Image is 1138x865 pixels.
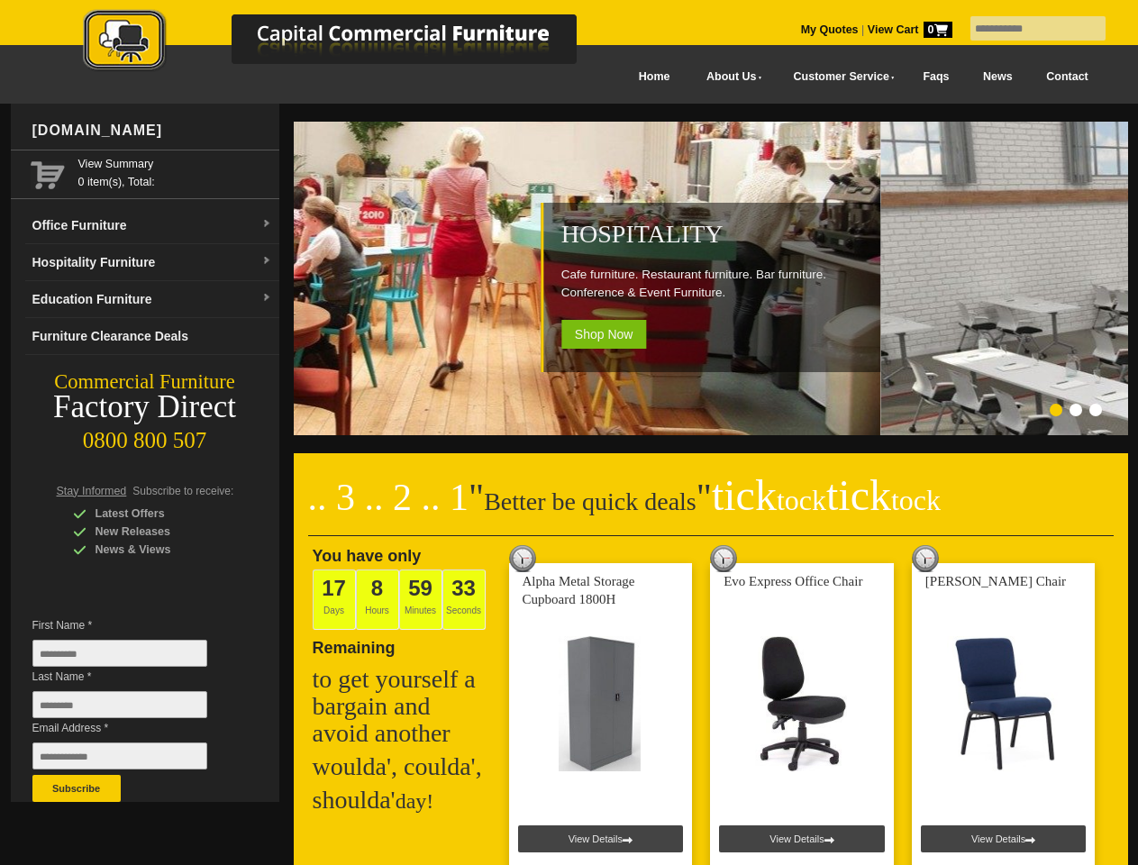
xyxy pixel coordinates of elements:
img: dropdown [261,256,272,267]
img: Capital Commercial Furniture Logo [33,9,664,75]
li: Page dot 2 [1070,404,1082,416]
a: Contact [1029,57,1105,97]
h2: shoulda' [313,787,493,815]
span: Shop Now [561,320,647,349]
span: 33 [451,576,476,600]
h2: Hospitality [561,221,871,248]
div: Commercial Furniture [11,369,279,395]
span: Subscribe to receive: [132,485,233,497]
span: 17 [322,576,346,600]
img: dropdown [261,293,272,304]
span: 59 [408,576,432,600]
a: Furniture Clearance Deals [25,318,279,355]
div: News & Views [73,541,244,559]
div: Latest Offers [73,505,244,523]
button: Subscribe [32,775,121,802]
a: News [966,57,1029,97]
div: [DOMAIN_NAME] [25,104,279,158]
span: 0 item(s), Total: [78,155,272,188]
h2: woulda', coulda', [313,753,493,780]
img: Hospitality [46,122,884,435]
div: Factory Direct [11,395,279,420]
span: You have only [313,547,422,565]
a: View Cart0 [864,23,951,36]
h2: Better be quick deals [308,482,1114,536]
input: Last Name * [32,691,207,718]
a: Education Furnituredropdown [25,281,279,318]
span: Stay Informed [57,485,127,497]
a: Faqs [906,57,967,97]
span: 0 [924,22,952,38]
span: tock [891,484,941,516]
span: Hours [356,569,399,630]
li: Page dot 3 [1089,404,1102,416]
span: First Name * [32,616,234,634]
a: Office Furnituredropdown [25,207,279,244]
a: Customer Service [773,57,906,97]
a: Capital Commercial Furniture Logo [33,9,664,80]
div: New Releases [73,523,244,541]
input: First Name * [32,640,207,667]
span: Seconds [442,569,486,630]
img: tick tock deal clock [509,545,536,572]
img: tick tock deal clock [710,545,737,572]
span: " [469,477,484,518]
strong: View Cart [868,23,952,36]
span: tick tick [712,471,941,519]
a: My Quotes [801,23,859,36]
span: .. 3 .. 2 .. 1 [308,477,469,518]
a: About Us [687,57,773,97]
a: Hospitality Furnituredropdown [25,244,279,281]
img: dropdown [261,219,272,230]
a: View Summary [78,155,272,173]
span: tock [777,484,826,516]
div: 0800 800 507 [11,419,279,453]
li: Page dot 1 [1050,404,1062,416]
span: Minutes [399,569,442,630]
span: Remaining [313,632,396,657]
img: tick tock deal clock [912,545,939,572]
span: Email Address * [32,719,234,737]
span: Last Name * [32,668,234,686]
span: day! [396,789,434,813]
span: " [696,477,941,518]
p: Cafe furniture. Restaurant furniture. Bar furniture. Conference & Event Furniture. [561,266,871,302]
span: Days [313,569,356,630]
span: 8 [371,576,383,600]
input: Email Address * [32,742,207,769]
h2: to get yourself a bargain and avoid another [313,666,493,747]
